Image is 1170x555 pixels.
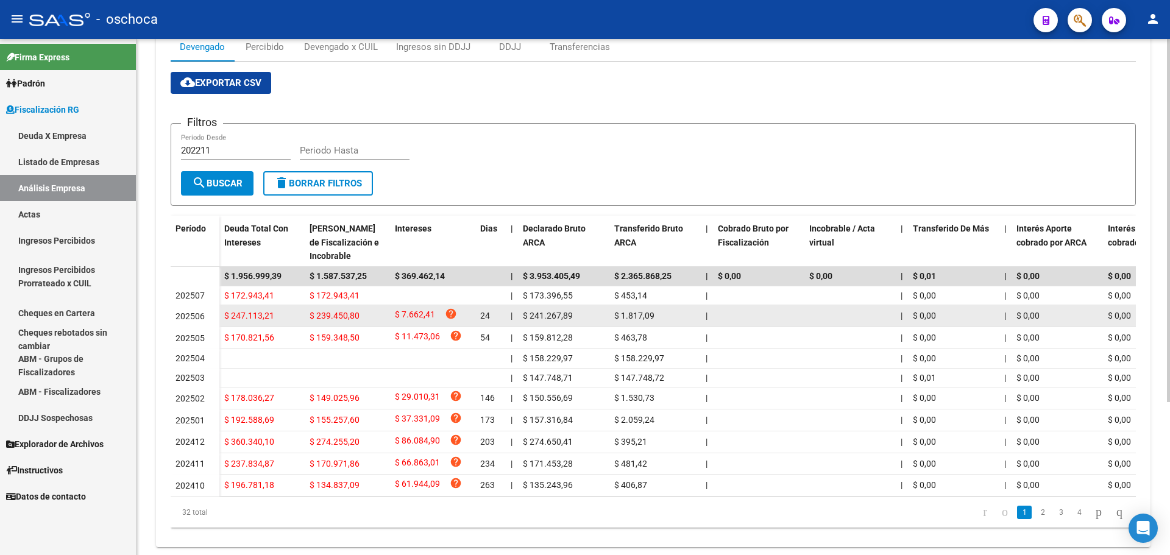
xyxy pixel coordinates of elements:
datatable-header-cell: Transferido De Más [908,216,999,269]
span: | [511,393,512,403]
a: 2 [1035,506,1050,519]
span: | [1004,415,1006,425]
span: $ 0,00 [1016,271,1040,281]
span: $ 0,00 [1108,393,1131,403]
span: 54 [480,333,490,342]
span: | [901,415,902,425]
span: $ 1.817,09 [614,311,654,320]
span: $ 481,42 [614,459,647,468]
span: $ 0,00 [1016,333,1040,342]
span: Padrón [6,77,45,90]
span: 202503 [175,373,205,383]
span: Exportar CSV [180,77,261,88]
span: | [706,291,707,300]
span: | [1004,291,1006,300]
span: | [901,373,902,383]
span: $ 2.059,24 [614,415,654,425]
span: $ 1.587.537,25 [310,271,367,281]
h3: Filtros [181,114,223,131]
span: $ 0,00 [1016,437,1040,447]
li: page 3 [1052,502,1070,523]
span: $ 0,00 [1108,291,1131,300]
span: $ 134.837,09 [310,480,360,490]
span: Datos de contacto [6,490,86,503]
span: | [511,459,512,468]
span: $ 0,00 [913,353,936,363]
span: Explorador de Archivos [6,437,104,451]
i: help [450,434,462,446]
span: | [511,311,512,320]
span: $ 453,14 [614,291,647,300]
span: $ 0,00 [913,393,936,403]
span: | [706,224,708,233]
span: Dias [480,224,497,233]
span: $ 0,00 [913,333,936,342]
datatable-header-cell: Declarado Bruto ARCA [518,216,609,269]
span: $ 149.025,96 [310,393,360,403]
span: [PERSON_NAME] de Fiscalización e Incobrable [310,224,379,261]
datatable-header-cell: Interés Aporte cobrado por ARCA [1012,216,1103,269]
span: $ 0,00 [1016,480,1040,490]
i: help [445,308,457,320]
span: 263 [480,480,495,490]
span: | [706,353,707,363]
span: $ 2.365.868,25 [614,271,672,281]
span: $ 172.943,41 [224,291,274,300]
span: | [511,224,513,233]
span: | [511,353,512,363]
span: | [511,437,512,447]
span: $ 150.556,69 [523,393,573,403]
li: page 2 [1033,502,1052,523]
datatable-header-cell: Incobrable / Acta virtual [804,216,896,269]
span: $ 135.243,96 [523,480,573,490]
span: $ 178.036,27 [224,393,274,403]
span: $ 0,00 [913,311,936,320]
span: 203 [480,437,495,447]
span: $ 192.588,69 [224,415,274,425]
span: $ 239.450,80 [310,311,360,320]
datatable-header-cell: Deuda Total Con Intereses [219,216,305,269]
i: help [450,477,462,489]
span: $ 0,00 [1108,353,1131,363]
span: $ 7.662,41 [395,308,435,324]
span: | [706,459,707,468]
span: $ 463,78 [614,333,647,342]
span: $ 196.781,18 [224,480,274,490]
span: $ 395,21 [614,437,647,447]
span: Cobrado Bruto por Fiscalización [718,224,789,247]
span: $ 0,00 [1016,373,1040,383]
span: $ 11.473,06 [395,330,440,346]
span: | [901,480,902,490]
a: go to previous page [996,506,1013,519]
span: | [1004,480,1006,490]
span: $ 37.331,09 [395,412,440,428]
span: | [901,393,902,403]
span: Transferido Bruto ARCA [614,224,683,247]
a: go to first page [977,506,993,519]
mat-icon: person [1146,12,1160,26]
span: $ 29.010,31 [395,390,440,406]
span: $ 0,00 [913,480,936,490]
span: $ 0,00 [1016,393,1040,403]
datatable-header-cell: | [896,216,908,269]
span: | [901,333,902,342]
span: 24 [480,311,490,320]
span: | [901,311,902,320]
span: Buscar [192,178,243,189]
span: $ 0,00 [1016,459,1040,468]
span: $ 0,00 [1108,437,1131,447]
span: $ 241.267,89 [523,311,573,320]
span: $ 1.530,73 [614,393,654,403]
span: $ 0,00 [1108,459,1131,468]
span: $ 0,00 [913,291,936,300]
span: $ 61.944,09 [395,477,440,493]
button: Exportar CSV [171,72,271,94]
span: $ 0,00 [1108,311,1131,320]
span: $ 0,00 [1108,480,1131,490]
span: Declarado Bruto ARCA [523,224,586,247]
span: | [706,480,707,490]
mat-icon: cloud_download [180,75,195,90]
span: $ 0,01 [913,271,936,281]
li: page 1 [1015,502,1033,523]
span: $ 0,00 [1108,333,1131,342]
